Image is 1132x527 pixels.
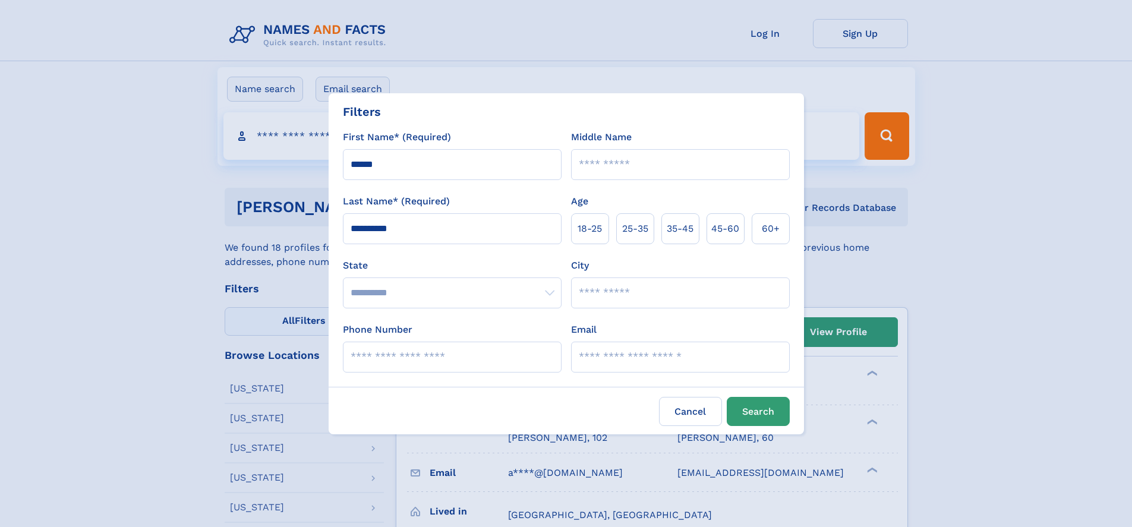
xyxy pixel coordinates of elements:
[571,258,589,273] label: City
[711,222,739,236] span: 45‑60
[578,222,602,236] span: 18‑25
[571,194,588,209] label: Age
[571,130,632,144] label: Middle Name
[659,397,722,426] label: Cancel
[762,222,780,236] span: 60+
[667,222,693,236] span: 35‑45
[727,397,790,426] button: Search
[571,323,597,337] label: Email
[343,130,451,144] label: First Name* (Required)
[343,258,562,273] label: State
[343,103,381,121] div: Filters
[622,222,648,236] span: 25‑35
[343,323,412,337] label: Phone Number
[343,194,450,209] label: Last Name* (Required)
